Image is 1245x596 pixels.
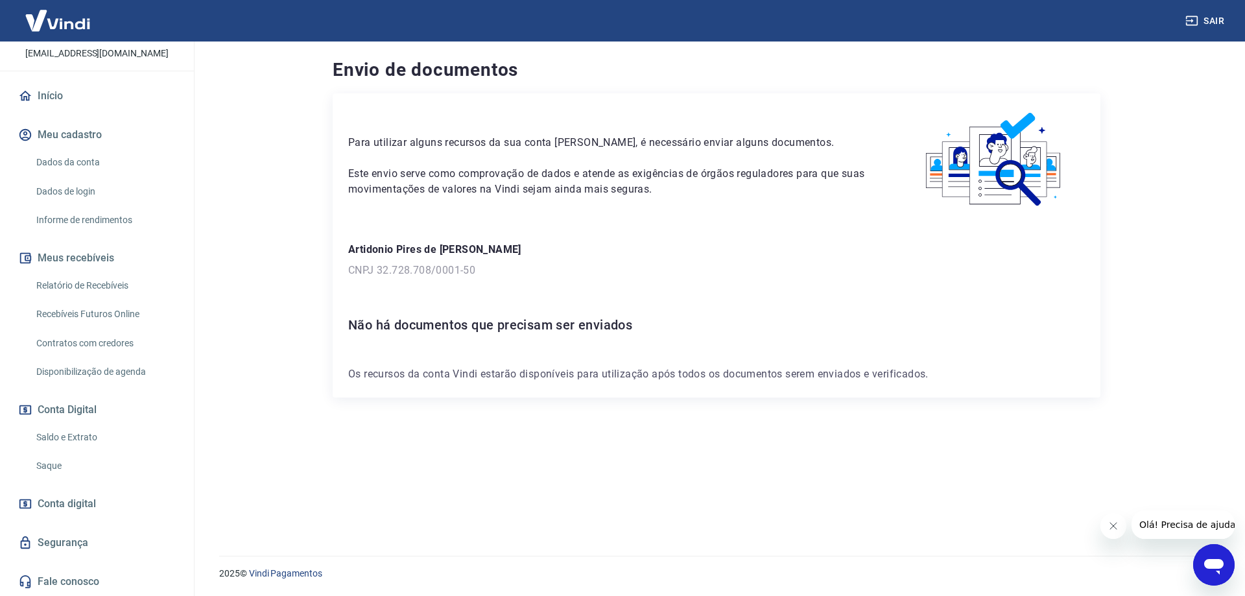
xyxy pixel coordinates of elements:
a: Conta digital [16,490,178,518]
a: Contratos com credores [31,330,178,357]
a: Recebíveis Futuros Online [31,301,178,328]
a: Saldo e Extrato [31,424,178,451]
a: Dados de login [31,178,178,205]
button: Sair [1183,9,1229,33]
p: Este envio serve como comprovação de dados e atende as exigências de órgãos reguladores para que ... [348,166,873,197]
p: Para utilizar alguns recursos da sua conta [PERSON_NAME], é necessário enviar alguns documentos. [348,135,873,150]
a: Disponibilização de agenda [31,359,178,385]
p: Os recursos da conta Vindi estarão disponíveis para utilização após todos os documentos serem env... [348,366,1085,382]
a: Dados da conta [31,149,178,176]
span: Conta digital [38,495,96,513]
button: Meus recebíveis [16,244,178,272]
iframe: Fechar mensagem [1100,513,1126,539]
a: Informe de rendimentos [31,207,178,233]
img: Vindi [16,1,100,40]
p: CNPJ 32.728.708/0001-50 [348,263,1085,278]
h6: Não há documentos que precisam ser enviados [348,315,1085,335]
h4: Envio de documentos [333,57,1100,83]
a: Relatório de Recebíveis [31,272,178,299]
a: Início [16,82,178,110]
a: Vindi Pagamentos [249,568,322,578]
span: Olá! Precisa de ajuda? [8,9,109,19]
button: Conta Digital [16,396,178,424]
a: Saque [31,453,178,479]
iframe: Botão para abrir a janela de mensagens [1193,544,1235,586]
p: 2025 © [219,567,1214,580]
iframe: Mensagem da empresa [1132,510,1235,539]
p: [PERSON_NAME] [45,28,148,42]
a: Segurança [16,529,178,557]
p: [EMAIL_ADDRESS][DOMAIN_NAME] [25,47,169,60]
button: Meu cadastro [16,121,178,149]
a: Fale conosco [16,567,178,596]
img: waiting_documents.41d9841a9773e5fdf392cede4d13b617.svg [904,109,1085,211]
p: Artidonio Pires de [PERSON_NAME] [348,242,1085,257]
